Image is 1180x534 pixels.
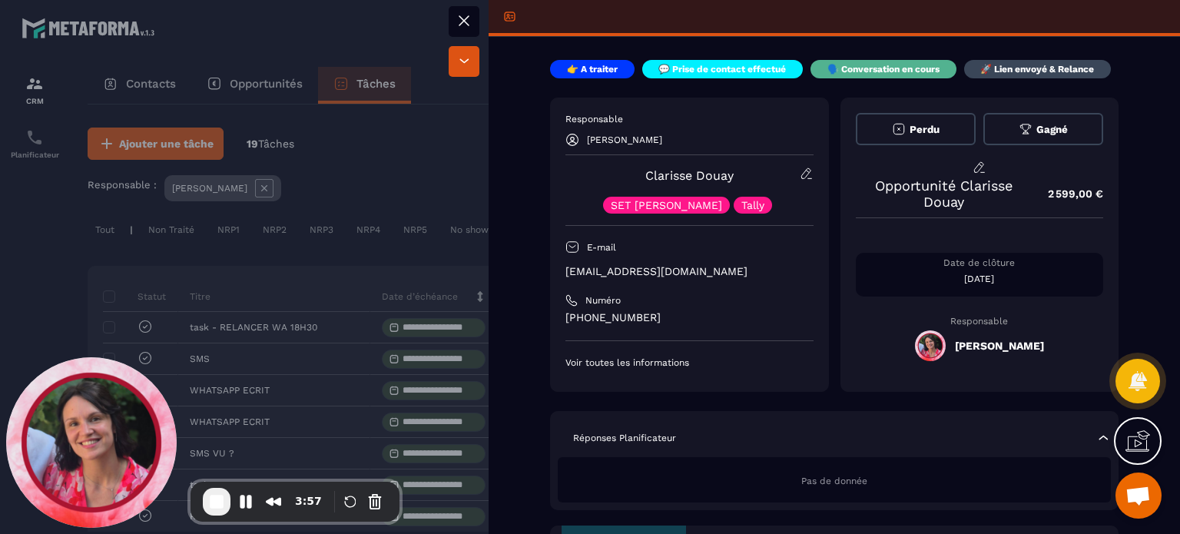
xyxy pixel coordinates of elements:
p: Tally [741,200,764,211]
div: Ouvrir le chat [1115,473,1162,519]
button: Perdu [856,113,976,145]
p: [PHONE_NUMBER] [565,310,814,325]
h5: [PERSON_NAME] [955,340,1044,352]
p: [EMAIL_ADDRESS][DOMAIN_NAME] [565,264,814,279]
span: Perdu [910,124,940,135]
p: Responsable [565,113,814,125]
p: 2 599,00 € [1032,179,1103,209]
span: Gagné [1036,124,1068,135]
p: 💬 Prise de contact effectué [658,63,786,75]
p: E-mail [587,241,616,254]
p: Voir toutes les informations [565,357,814,369]
p: 🚀 Lien envoyé & Relance [980,63,1094,75]
p: [PERSON_NAME] [587,134,662,145]
p: [DATE] [856,273,1104,285]
p: Opportunité Clarisse Douay [856,177,1033,210]
p: Numéro [585,294,621,307]
span: Pas de donnée [801,476,867,486]
p: Réponses Planificateur [573,432,676,444]
a: Clarisse Douay [645,168,734,183]
button: Gagné [983,113,1103,145]
p: Responsable [856,316,1104,327]
p: SET [PERSON_NAME] [611,200,722,211]
p: 🗣️ Conversation en cours [827,63,940,75]
p: 👉 A traiter [567,63,618,75]
p: Date de clôture [856,257,1104,269]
